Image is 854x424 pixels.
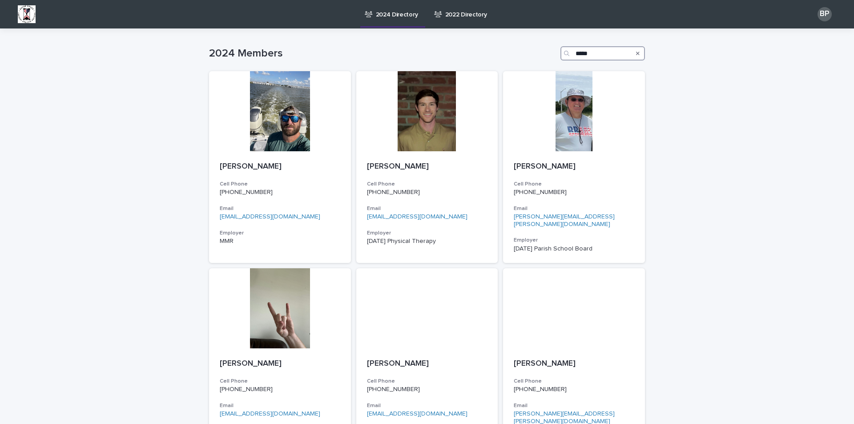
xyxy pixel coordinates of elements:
a: [PHONE_NUMBER] [220,189,273,195]
a: [PHONE_NUMBER] [514,386,567,392]
a: [PHONE_NUMBER] [514,189,567,195]
a: [EMAIL_ADDRESS][DOMAIN_NAME] [220,214,320,220]
h3: Cell Phone [367,378,487,385]
a: [EMAIL_ADDRESS][DOMAIN_NAME] [220,411,320,417]
p: [PERSON_NAME] [514,359,634,369]
h3: Employer [514,237,634,244]
h3: Email [367,205,487,212]
p: [PERSON_NAME] [514,162,634,172]
a: [PERSON_NAME]Cell Phone[PHONE_NUMBER]Email[EMAIL_ADDRESS][DOMAIN_NAME]EmployerMMR [209,71,351,263]
a: [PHONE_NUMBER] [367,386,420,392]
h3: Cell Phone [220,378,340,385]
h3: Email [514,205,634,212]
a: [PHONE_NUMBER] [220,386,273,392]
h3: Email [220,205,340,212]
h3: Employer [367,230,487,237]
h3: Email [220,402,340,409]
h3: Cell Phone [514,181,634,188]
a: [EMAIL_ADDRESS][DOMAIN_NAME] [367,214,467,220]
div: BP [818,7,832,21]
h3: Email [367,402,487,409]
h1: 2024 Members [209,47,557,60]
a: [PERSON_NAME]Cell Phone[PHONE_NUMBER]Email[PERSON_NAME][EMAIL_ADDRESS][PERSON_NAME][DOMAIN_NAME]E... [503,71,645,263]
p: [DATE] Physical Therapy [367,238,487,245]
h3: Email [514,402,634,409]
p: [PERSON_NAME] [220,359,340,369]
img: BsxibNoaTPe9uU9VL587 [18,5,36,23]
p: [PERSON_NAME] [220,162,340,172]
h3: Employer [220,230,340,237]
h3: Cell Phone [220,181,340,188]
p: MMR [220,238,340,245]
a: [EMAIL_ADDRESS][DOMAIN_NAME] [367,411,467,417]
a: [PERSON_NAME]Cell Phone[PHONE_NUMBER]Email[EMAIL_ADDRESS][DOMAIN_NAME]Employer[DATE] Physical The... [356,71,498,263]
p: [PERSON_NAME] [367,162,487,172]
h3: Cell Phone [514,378,634,385]
h3: Cell Phone [367,181,487,188]
a: [PHONE_NUMBER] [367,189,420,195]
a: [PERSON_NAME][EMAIL_ADDRESS][PERSON_NAME][DOMAIN_NAME] [514,214,615,227]
input: Search [560,46,645,61]
p: [PERSON_NAME] [367,359,487,369]
p: [DATE] Parish School Board [514,245,634,253]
